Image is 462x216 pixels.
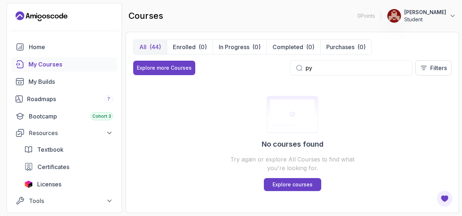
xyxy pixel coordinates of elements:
[29,196,113,205] div: Tools
[20,142,117,157] a: textbook
[11,74,117,89] a: builds
[37,180,61,189] span: Licenses
[306,43,314,51] div: (0)
[37,145,64,154] span: Textbook
[430,64,447,72] p: Filters
[219,43,249,51] p: In Progress
[213,40,266,54] button: In Progress(0)
[29,112,113,121] div: Bootcamp
[11,40,117,54] a: home
[11,126,117,139] button: Resources
[357,43,366,51] div: (0)
[252,43,261,51] div: (0)
[137,64,192,72] div: Explore more Courses
[266,40,320,54] button: Completed(0)
[29,43,113,51] div: Home
[29,77,113,86] div: My Builds
[11,109,117,124] a: bootcamp
[133,61,195,75] button: Explore more Courses
[27,95,113,103] div: Roadmaps
[173,43,196,51] p: Enrolled
[20,160,117,174] a: certificates
[387,9,456,23] button: user profile image[PERSON_NAME]Student
[199,43,207,51] div: (0)
[264,178,321,191] a: Explore courses
[29,129,113,137] div: Resources
[273,181,313,188] p: Explore courses
[404,16,446,23] p: Student
[387,9,401,23] img: user profile image
[24,181,33,188] img: jetbrains icon
[139,43,147,51] p: All
[149,43,161,51] div: (44)
[305,64,406,72] input: Search...
[404,9,446,16] p: [PERSON_NAME]
[436,190,453,207] button: Open Feedback Button
[11,92,117,106] a: roadmaps
[262,139,323,149] h2: No courses found
[357,12,375,20] p: 0 Points
[223,155,362,172] p: Try again or explore All Courses to find what you're looking for.
[128,10,163,22] h2: courses
[11,57,117,72] a: courses
[16,10,67,22] a: Landing page
[326,43,354,51] p: Purchases
[29,60,113,69] div: My Courses
[223,96,362,133] img: Certificates empty-state
[273,43,303,51] p: Completed
[20,177,117,191] a: licenses
[415,60,452,75] button: Filters
[320,40,371,54] button: Purchases(0)
[134,40,167,54] button: All(44)
[11,194,117,207] button: Tools
[38,163,69,171] span: Certificates
[92,113,111,119] span: Cohort 3
[167,40,213,54] button: Enrolled(0)
[107,96,110,102] span: 7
